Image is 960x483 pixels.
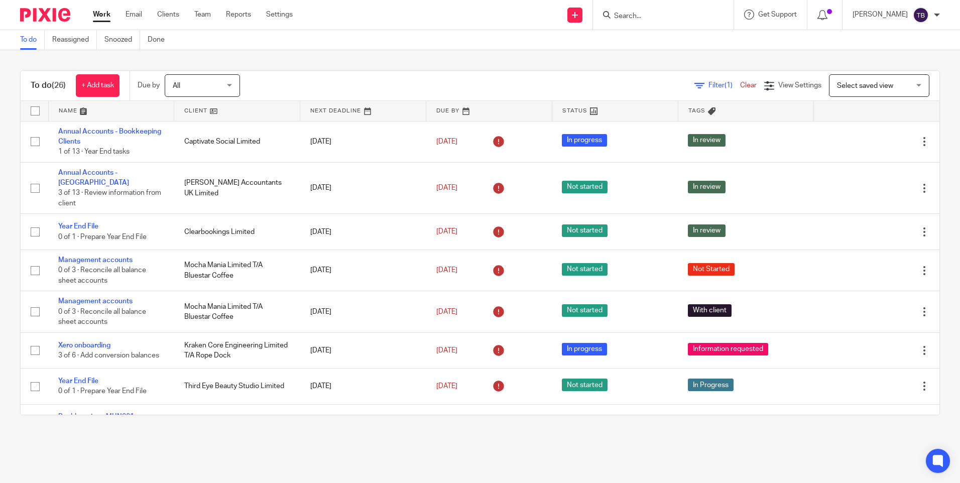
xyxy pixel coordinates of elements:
span: [DATE] [436,308,457,315]
a: Reassigned [52,30,97,50]
td: [DATE] [300,369,426,404]
span: In review [688,224,726,237]
td: Third Eye Beauty Studio Limited [174,369,300,404]
a: Work [93,10,110,20]
span: All [173,82,180,89]
span: 0 of 3 · Reconcile all balance sheet accounts [58,267,146,284]
a: Xero onboarding [58,342,110,349]
span: In progress [562,134,607,147]
span: Not started [562,181,608,193]
span: Select saved view [837,82,893,89]
span: Not started [562,415,608,427]
td: [DATE] [300,404,426,440]
a: Management accounts [58,298,133,305]
span: View Settings [778,82,821,89]
span: Not Started [688,263,735,276]
td: [PERSON_NAME] Accountants UK Limited [174,162,300,214]
td: Munthor Limited [174,404,300,440]
td: Clearbookings Limited [174,214,300,250]
td: Mocha Mania Limited T/A Bluestar Coffee [174,291,300,332]
span: Tags [688,108,705,113]
input: Search [613,12,703,21]
td: Kraken Core Engineering Limited T/A Rope Dock [174,332,300,368]
a: Email [126,10,142,20]
span: Not started [562,263,608,276]
p: [PERSON_NAME] [853,10,908,20]
span: Not started [562,304,608,317]
a: Annual Accounts - Bookkeeping Clients [58,128,161,145]
span: 3 of 13 · Review information from client [58,190,161,207]
td: [DATE] [300,162,426,214]
span: With client [688,304,732,317]
span: (26) [52,81,66,89]
span: [DATE] [436,383,457,390]
td: [DATE] [300,250,426,291]
a: Year End File [58,378,98,385]
a: Management accounts [58,257,133,264]
span: [DATE] [436,228,457,235]
span: [DATE] [436,347,457,354]
td: [DATE] [300,332,426,368]
a: Bookkeeping - MUN001 [58,413,134,420]
span: 0 of 1 · Prepare Year End File [58,233,147,240]
a: Clear [740,82,757,89]
a: Clients [157,10,179,20]
span: 0 of 1 · Prepare Year End File [58,388,147,395]
span: 1 of 13 · Year End tasks [58,148,130,155]
a: Reports [226,10,251,20]
a: + Add task [76,74,119,97]
span: [DATE] [436,267,457,274]
a: To do [20,30,45,50]
a: Annual Accounts - [GEOGRAPHIC_DATA] [58,169,129,186]
td: [DATE] [300,291,426,332]
h1: To do [31,80,66,91]
td: Mocha Mania Limited T/A Bluestar Coffee [174,250,300,291]
a: Done [148,30,172,50]
span: Get Support [758,11,797,18]
span: In Progress [688,379,734,391]
span: In progress [562,343,607,355]
td: Captivate Social Limited [174,121,300,162]
img: svg%3E [913,7,929,23]
p: Due by [138,80,160,90]
span: (1) [725,82,733,89]
span: 3 of 6 · Add conversion balances [58,352,159,359]
span: 0 of 3 · Reconcile all balance sheet accounts [58,308,146,326]
a: Team [194,10,211,20]
span: Not started [562,379,608,391]
td: [DATE] [300,121,426,162]
span: [DATE] [436,138,457,145]
a: Settings [266,10,293,20]
span: Filter [708,82,740,89]
img: Pixie [20,8,70,22]
span: Information requested [688,343,768,355]
span: In review [688,181,726,193]
span: Not Started [688,415,735,427]
span: [DATE] [436,184,457,191]
a: Snoozed [104,30,140,50]
td: [DATE] [300,214,426,250]
span: In review [688,134,726,147]
a: Year End File [58,223,98,230]
span: Not started [562,224,608,237]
